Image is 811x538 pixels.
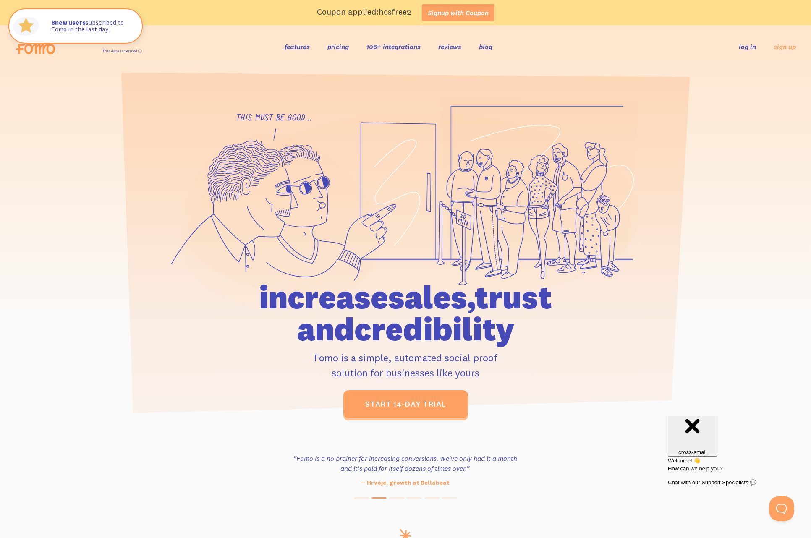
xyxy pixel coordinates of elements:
[422,4,494,21] a: Signup with Coupon
[343,390,468,418] a: start 14-day trial
[769,496,794,521] iframe: Help Scout Beacon - Open
[438,42,461,51] a: reviews
[774,42,796,51] a: sign up
[366,42,421,51] a: 106+ integrations
[290,453,520,473] h3: “Fomo is a no brainer for increasing conversions. We've only had it a month and it's paid for its...
[211,281,600,345] h1: increase sales, trust and credibility
[327,42,349,51] a: pricing
[290,478,520,487] p: — Hrvoje, growth at Bellabeat
[102,49,142,53] a: This data is verified ⓘ
[479,42,492,51] a: blog
[379,6,411,17] span: hcsfree2
[664,416,799,496] iframe: Help Scout Beacon - Messages and Notifications
[211,350,600,380] p: Fomo is a simple, automated social proof solution for businesses like yours
[739,42,756,51] a: log in
[285,42,310,51] a: features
